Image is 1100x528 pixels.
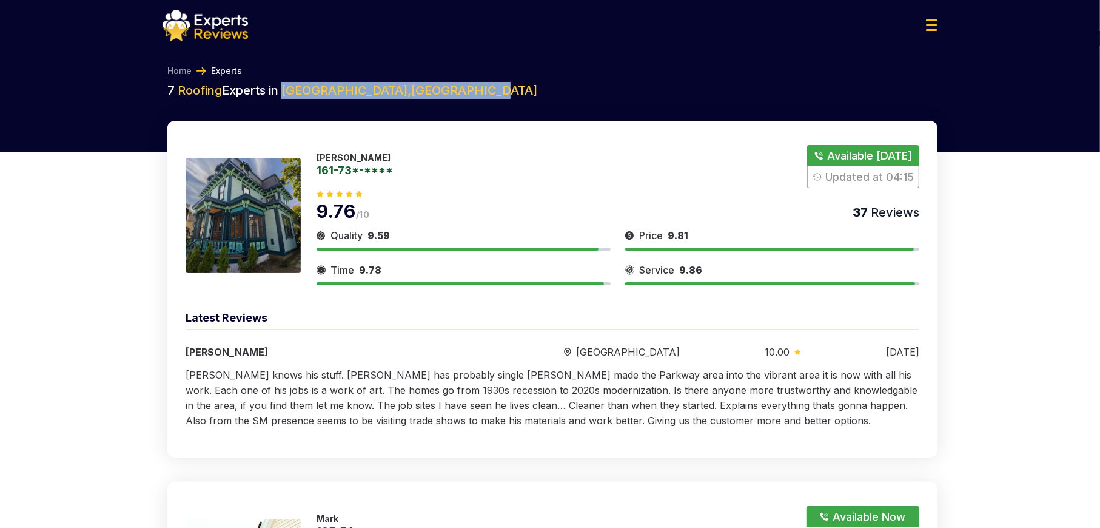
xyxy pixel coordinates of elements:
span: [GEOGRAPHIC_DATA] [576,345,680,359]
a: Experts [211,65,242,77]
img: Menu Icon [926,19,937,31]
img: logo [163,10,248,41]
img: slider icon [794,349,801,355]
div: [PERSON_NAME] [186,345,479,359]
span: 9.78 [359,264,381,276]
img: slider icon [625,228,634,243]
span: Price [639,228,663,243]
span: Roofing [178,83,222,98]
p: Mark [317,513,395,524]
span: 37 [853,205,868,220]
nav: Breadcrumb [163,65,937,77]
img: 175933056172119.jpeg [186,158,301,273]
div: Latest Reviews [186,310,919,330]
span: Time [330,263,354,277]
span: 9.76 [317,200,356,222]
a: Home [167,65,192,77]
span: 9.59 [367,229,390,242]
span: 9.86 [679,264,702,276]
p: [PERSON_NAME] [317,152,393,163]
img: slider icon [564,348,571,357]
span: /10 [356,209,369,220]
iframe: OpenWidget widget [862,95,1100,528]
img: slider icon [317,263,326,277]
span: 10.00 [765,345,790,359]
img: slider icon [625,263,634,277]
img: slider icon [317,228,326,243]
h2: 7 Experts in [167,82,937,99]
span: 9.81 [668,229,688,242]
span: Quality [330,228,363,243]
span: Service [639,263,674,277]
span: [PERSON_NAME] knows his stuff. [PERSON_NAME] has probably single [PERSON_NAME] made the Parkway a... [186,369,917,427]
span: [GEOGRAPHIC_DATA] , [GEOGRAPHIC_DATA] [281,83,537,98]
